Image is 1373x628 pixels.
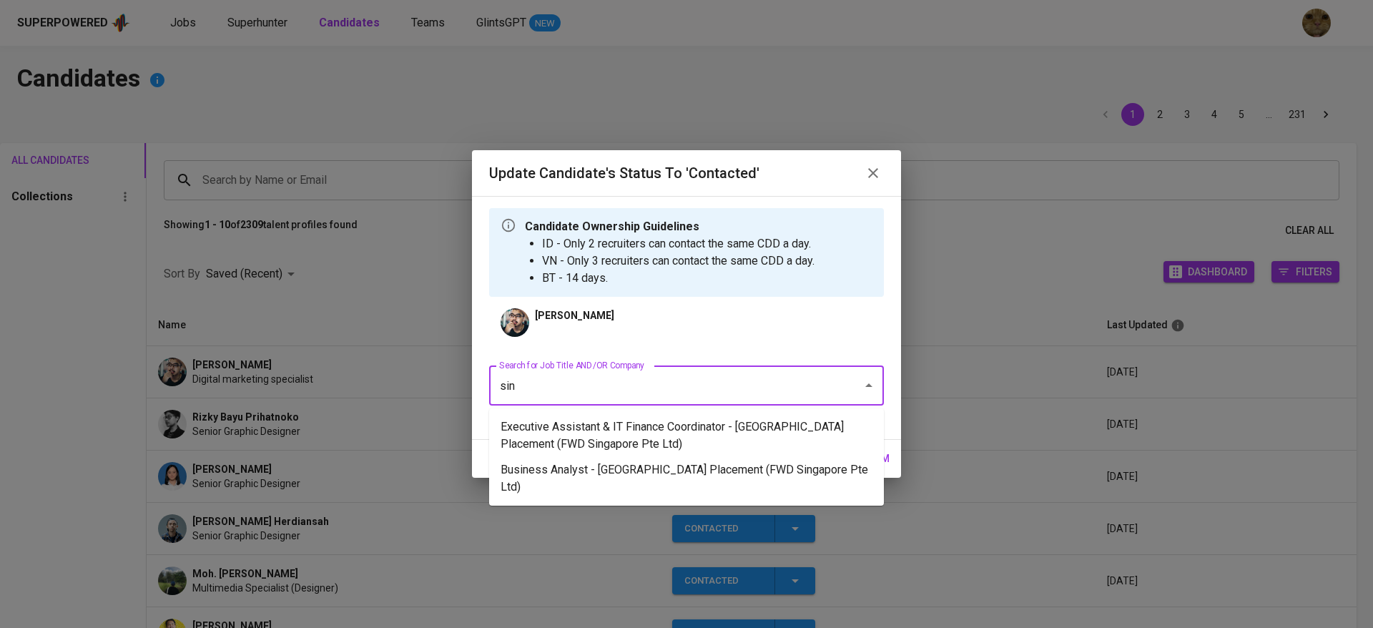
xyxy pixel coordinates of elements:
[489,414,884,457] li: Executive Assistant & IT Finance Coordinator - [GEOGRAPHIC_DATA] Placement (FWD Singapore Pte Ltd)
[542,252,815,270] li: VN - Only 3 recruiters can contact the same CDD a day.
[542,270,815,287] li: BT - 14 days.
[859,376,879,396] button: Close
[525,218,815,235] p: Candidate Ownership Guidelines
[489,457,884,500] li: Business Analyst - [GEOGRAPHIC_DATA] Placement (FWD Singapore Pte Ltd)
[501,308,529,337] img: 89813bd84ac724af8691c32a74b60e77.jpg
[535,308,614,323] p: [PERSON_NAME]
[489,162,759,185] h6: Update Candidate's Status to 'Contacted'
[542,235,815,252] li: ID - Only 2 recruiters can contact the same CDD a day.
